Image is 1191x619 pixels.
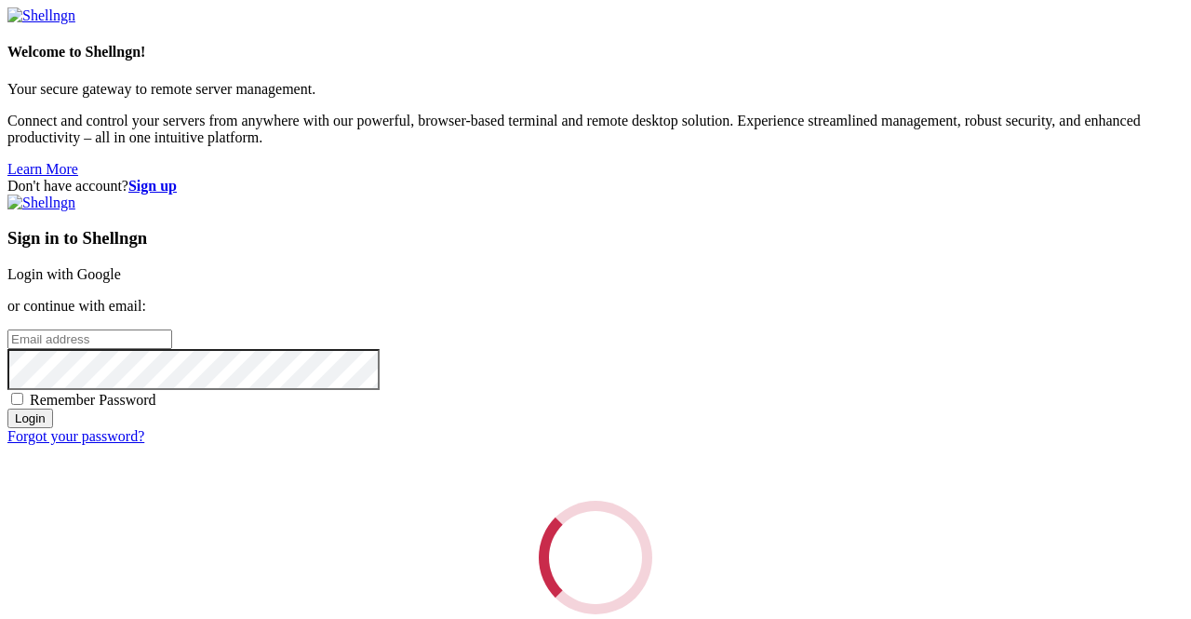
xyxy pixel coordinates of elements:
[7,178,1184,195] div: Don't have account?
[7,195,75,211] img: Shellngn
[7,266,121,282] a: Login with Google
[11,393,23,405] input: Remember Password
[7,7,75,24] img: Shellngn
[7,113,1184,146] p: Connect and control your servers from anywhere with our powerful, browser-based terminal and remo...
[7,330,172,349] input: Email address
[7,428,144,444] a: Forgot your password?
[30,392,156,408] span: Remember Password
[7,228,1184,249] h3: Sign in to Shellngn
[7,161,78,177] a: Learn More
[128,178,177,194] a: Sign up
[7,409,53,428] input: Login
[7,44,1184,61] h4: Welcome to Shellngn!
[7,298,1184,315] p: or continue with email:
[7,81,1184,98] p: Your secure gateway to remote server management.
